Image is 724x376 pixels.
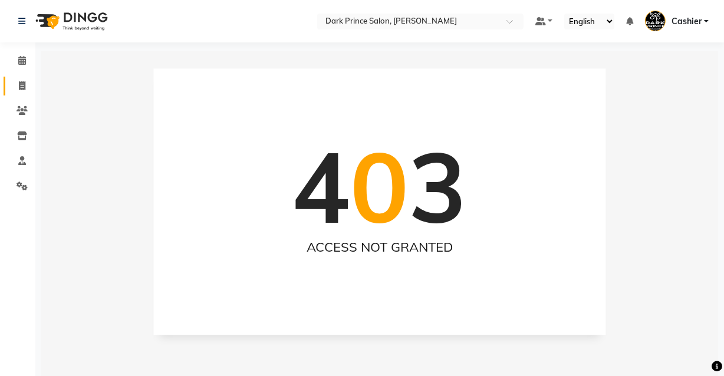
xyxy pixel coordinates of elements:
[30,5,111,38] img: logo
[672,15,702,28] span: Cashier
[177,239,583,255] h2: ACCESS NOT GRANTED
[645,11,666,31] img: Cashier
[351,125,409,247] span: 0
[292,128,468,245] h1: 4 3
